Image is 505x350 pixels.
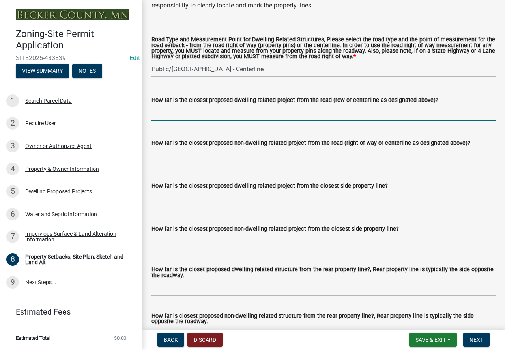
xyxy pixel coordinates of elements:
[129,54,140,62] wm-modal-confirm: Edit Application Number
[129,54,140,62] a: Edit
[6,117,19,130] div: 2
[151,37,496,60] label: Road Type and Measurement Point for Dwelling Related Structures, Please select the road type and ...
[16,335,50,341] span: Estimated Total
[16,28,136,51] h4: Zoning-Site Permit Application
[151,183,388,189] label: How far is the closest proposed dwelling related project from the closest side property line?
[6,230,19,243] div: 7
[151,141,470,146] label: How far is the closest proposed non-dwelling related project from the road (right of way or cente...
[25,189,92,194] div: Dwelling Proposed Projects
[409,333,457,347] button: Save & Exit
[151,313,496,325] label: How far is closest proposed non-dwelling related structure from the rear property line?, Rear pro...
[6,304,129,320] a: Estimated Fees
[72,68,102,74] wm-modal-confirm: Notes
[415,337,446,343] span: Save & Exit
[25,143,92,149] div: Owner or Authorized Agent
[151,226,399,232] label: How far is the closest proposed non-dwelling related project from the closest side property line?
[6,253,19,266] div: 8
[25,166,99,172] div: Property & Owner Information
[6,140,19,152] div: 3
[25,254,129,265] div: Property Setbacks, Site Plan, Sketch and Land Alt
[157,333,184,347] button: Back
[16,64,69,78] button: View Summary
[25,211,97,217] div: Water and Septic Information
[469,337,483,343] span: Next
[25,98,72,104] div: Search Parcel Data
[25,231,129,242] div: Impervious Surface & Land Alteration Information
[463,333,490,347] button: Next
[6,94,19,107] div: 1
[164,337,178,343] span: Back
[16,54,126,62] span: SITE2025-483839
[187,333,223,347] button: Discard
[114,335,126,341] span: $0.00
[6,185,19,198] div: 5
[6,208,19,220] div: 6
[25,120,56,126] div: Require User
[16,9,129,20] img: Becker County, Minnesota
[72,64,102,78] button: Notes
[6,163,19,175] div: 4
[151,267,496,278] label: How far is the closet proposed dwelling related structure from the rear property line?, Rear prop...
[16,68,69,74] wm-modal-confirm: Summary
[151,98,438,103] label: How far is the closest proposed dwelling related project from the road (row or centerline as desi...
[6,276,19,289] div: 9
